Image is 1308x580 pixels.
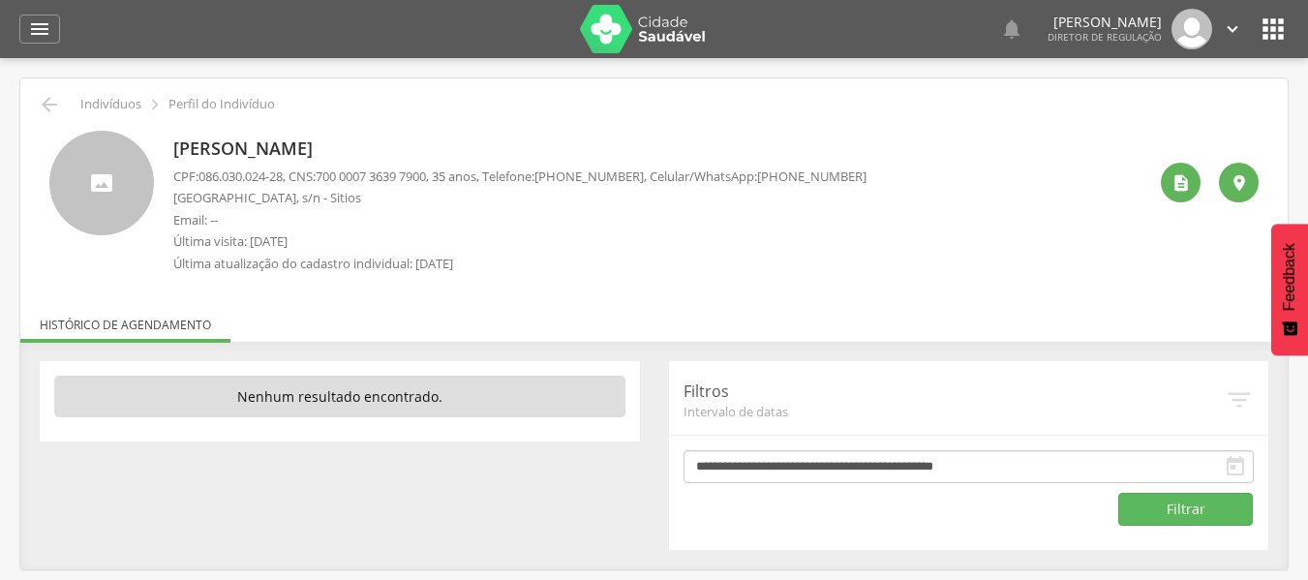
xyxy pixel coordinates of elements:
[1222,18,1243,40] i: 
[173,189,867,207] p: [GEOGRAPHIC_DATA], s/n - Sitios
[173,168,867,186] p: CPF: , CNS: , 35 anos, Telefone: , Celular/WhatsApp:
[19,15,60,44] a: 
[54,376,625,418] p: Nenhum resultado encontrado.
[80,97,141,112] p: Indivíduos
[198,168,283,185] span: 086.030.024-28
[1048,15,1162,29] p: [PERSON_NAME]
[1271,224,1308,355] button: Feedback - Mostrar pesquisa
[1118,493,1254,526] button: Filtrar
[173,211,867,229] p: Email: --
[1258,14,1289,45] i: 
[38,93,61,116] i: 
[684,381,1226,403] p: Filtros
[1225,385,1254,414] i: 
[168,97,275,112] p: Perfil do Indivíduo
[1281,243,1298,311] span: Feedback
[173,137,867,162] p: [PERSON_NAME]
[1000,9,1023,49] a: 
[1048,30,1162,44] span: Diretor de regulação
[1000,17,1023,41] i: 
[1222,9,1243,49] a: 
[757,168,867,185] span: [PHONE_NUMBER]
[173,232,867,251] p: Última visita: [DATE]
[1224,455,1247,478] i: 
[1171,173,1191,193] i: 
[684,403,1226,420] span: Intervalo de datas
[173,255,867,273] p: Última atualização do cadastro individual: [DATE]
[534,168,644,185] span: [PHONE_NUMBER]
[316,168,426,185] span: 700 0007 3639 7900
[28,17,51,41] i: 
[144,94,166,115] i: 
[1230,173,1249,193] i: 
